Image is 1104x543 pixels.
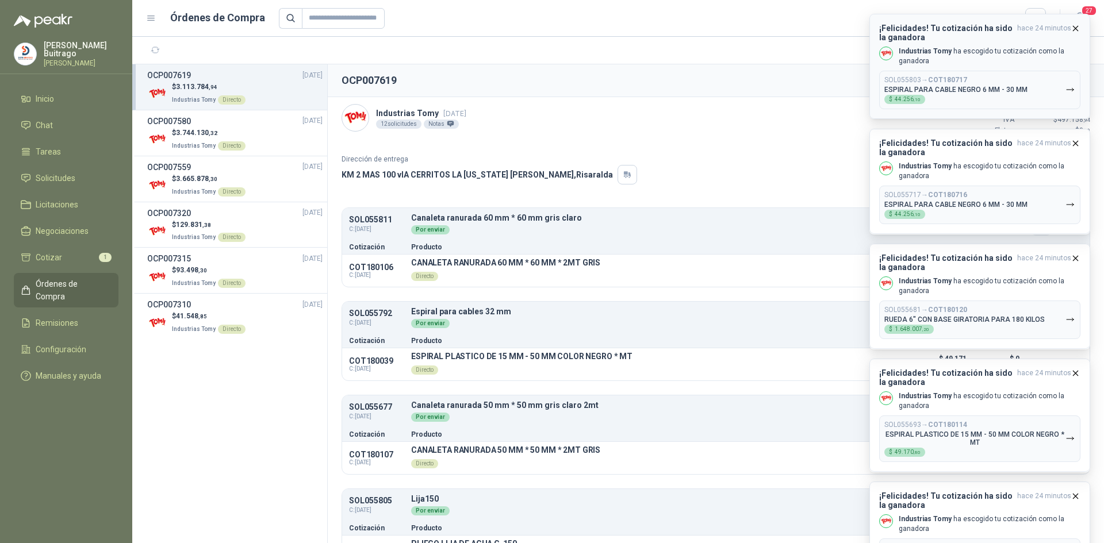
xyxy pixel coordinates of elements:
[14,114,118,136] a: Chat
[36,317,78,329] span: Remisiones
[349,263,404,272] p: COT180106
[176,83,217,91] span: 3.113.784
[411,337,902,344] p: Producto
[899,277,952,285] b: Industrias Tomy
[147,298,191,311] h3: OCP007310
[349,337,404,344] p: Cotización
[411,495,1019,503] p: Lija150
[14,167,118,189] a: Solicitudes
[302,299,323,310] span: [DATE]
[36,198,78,211] span: Licitaciones
[899,515,952,523] b: Industrias Tomy
[884,325,934,334] div: $
[172,97,216,103] span: Industrias Tomy
[895,449,921,455] span: 49.170
[147,267,167,287] img: Company Logo
[172,174,246,184] p: $
[172,280,216,286] span: Industrias Tomy
[349,403,404,411] p: SOL055677
[14,14,72,28] img: Logo peakr
[170,10,265,26] h1: Órdenes de Compra
[172,143,216,149] span: Industrias Tomy
[172,265,246,276] p: $
[411,272,438,281] div: Directo
[36,225,89,237] span: Negociaciones
[36,119,53,132] span: Chat
[147,115,191,128] h3: OCP007580
[147,207,191,219] h3: OCP007320
[349,356,404,365] p: COT180039
[411,365,438,375] div: Directo
[879,368,1013,387] h3: ¡Felicidades! Tu cotización ha sido la ganadora
[44,60,118,67] p: [PERSON_NAME]
[1017,24,1071,42] span: hace 24 minutos
[14,220,118,242] a: Negociaciones
[99,253,112,262] span: 1
[411,214,1019,222] p: Canaleta ranurada 60 mm * 60 mm gris claro
[928,76,967,84] b: COT180717
[411,445,600,455] p: CANALETA RANURADA 50 MM * 50 MM * 2MT GRIS
[869,129,1090,234] button: ¡Felicidades! Tu cotización ha sido la ganadorahace 24 minutos Company LogoIndustrias Tomy ha esc...
[218,187,246,197] div: Directo
[147,207,323,243] a: OCP007320[DATE] Company Logo$129.831,38Industrias TomyDirecto
[411,506,450,515] div: Por enviar
[302,253,323,264] span: [DATE]
[411,352,632,361] p: ESPIRAL PLASTICO DE 15 MM - 50 MM COLOR NEGRO * MT
[879,138,1013,157] h3: ¡Felicidades! Tu cotización ha sido la ganadora
[176,175,217,183] span: 3.665.878
[349,215,404,224] p: SOL055811
[349,459,404,466] span: C: [DATE]
[879,24,1013,42] h3: ¡Felicidades! Tu cotización ha sido la ganadora
[884,430,1065,446] p: ESPIRAL PLASTICO DE 15 MM - 50 MM COLOR NEGRO * MT
[443,109,466,118] span: [DATE]
[218,95,246,105] div: Directo
[411,244,902,251] p: Producto
[928,191,967,199] b: COT180716
[14,88,118,110] a: Inicio
[147,115,323,151] a: OCP007580[DATE] Company Logo$3.744.130,32Industrias TomyDirecto
[1017,368,1071,387] span: hace 24 minutos
[1017,253,1071,272] span: hace 24 minutos
[302,161,323,172] span: [DATE]
[922,327,929,332] span: ,20
[884,448,925,457] div: $
[198,267,207,274] span: ,30
[869,244,1090,349] button: ¡Felicidades! Tu cotización ha sido la ganadorahace 24 minutos Company LogoIndustrias Tomy ha esc...
[1017,491,1071,510] span: hace 24 minutos
[147,298,323,334] a: OCP007310[DATE] Company Logo$41.548,85Industrias TomyDirecto
[914,450,921,455] span: ,80
[349,506,404,515] span: C: [DATE]
[884,210,925,219] div: $
[884,191,967,199] p: SOL055717 →
[411,459,438,468] div: Directo
[424,120,459,129] div: Notas
[869,14,1090,119] button: ¡Felicidades! Tu cotización ha sido la ganadorahace 24 minutos Company LogoIndustrias Tomy ha esc...
[411,258,600,267] p: CANALETA RANURADA 60 MM * 60 MM * 2MT GRIS
[376,120,421,129] div: 12 solicitudes
[342,105,369,131] img: Company Logo
[172,128,246,138] p: $
[209,176,217,182] span: ,30
[342,168,613,181] p: KM 2 MAS 100 vIA CERRITOS LA [US_STATE] [PERSON_NAME] , Risaralda
[884,86,1028,94] p: ESPIRAL PARA CABLE NEGRO 6 MM - 30 MM
[899,514,1080,534] p: ha escogido tu cotización como la ganadora
[884,76,967,84] p: SOL055803 →
[376,107,466,120] p: Industrias Tomy
[1017,138,1071,157] span: hace 24 minutos
[884,315,1045,324] p: RUEDA 6" CON BASE GIRATORIA PARA 180 KILOS
[411,401,1019,410] p: Canaleta ranurada 50 mm * 50 mm gris claro 2mt
[176,221,211,229] span: 129.831
[172,234,216,240] span: Industrias Tomy
[172,219,246,230] p: $
[218,325,246,334] div: Directo
[147,161,191,174] h3: OCP007559
[899,47,952,55] b: Industrias Tomy
[349,244,404,251] p: Cotización
[218,233,246,242] div: Directo
[879,71,1080,109] button: SOL055803→COT180717ESPIRAL PARA CABLE NEGRO 6 MM - 30 MM$44.256,10
[880,515,892,527] img: Company Logo
[880,162,892,175] img: Company Logo
[928,306,967,314] b: COT180120
[899,392,952,400] b: Industrias Tomy
[899,162,952,170] b: Industrias Tomy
